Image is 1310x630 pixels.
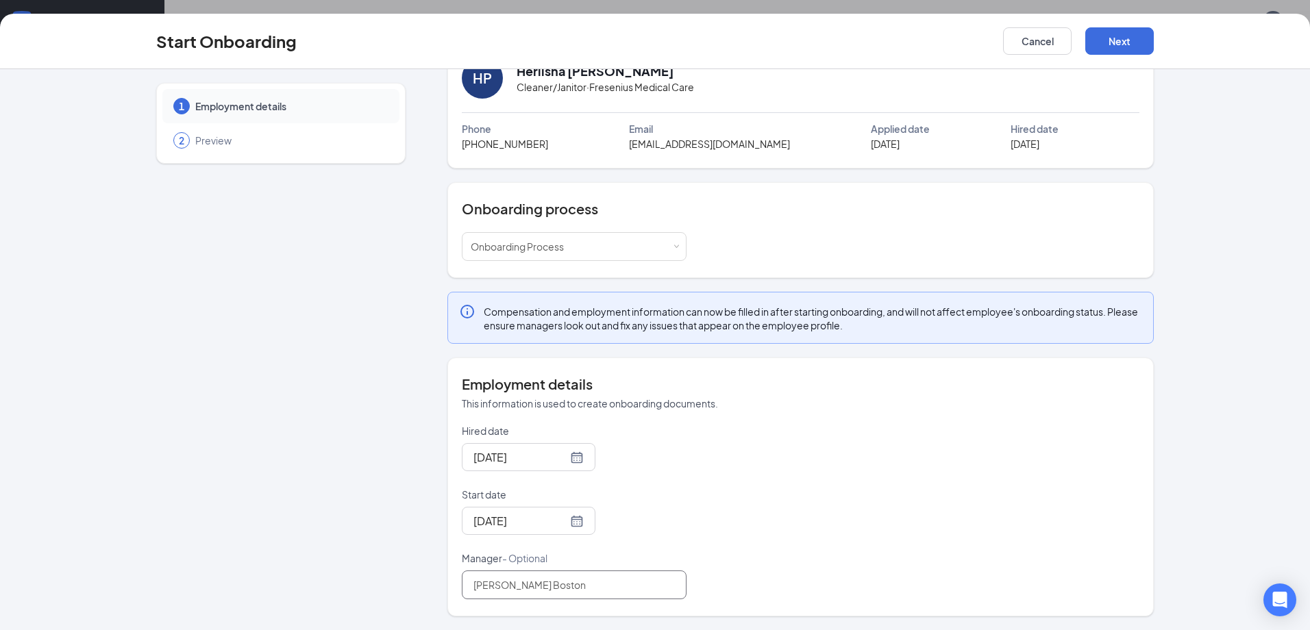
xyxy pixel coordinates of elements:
span: Phone [462,121,491,136]
input: Manager name [462,570,687,599]
span: Cleaner/Janitor · Fresenius Medical Care [517,79,694,94]
span: Compensation and employment information can now be filled in after starting onboarding, and will ... [484,305,1142,332]
span: Preview [195,134,386,147]
div: Open Intercom Messenger [1263,583,1296,616]
p: Start date [462,488,687,501]
h4: Employment details [462,375,1139,394]
span: Hired date [1011,121,1059,136]
button: Next [1085,27,1154,55]
span: 2 [179,134,184,147]
p: Manager [462,551,687,565]
span: Onboarding Process [471,240,564,253]
h3: Start Onboarding [156,29,297,53]
button: Cancel [1003,27,1072,55]
h4: Onboarding process [462,199,1139,218]
p: Hired date [462,424,687,438]
div: HP [473,68,492,88]
span: Email [629,121,653,136]
div: [object Object] [471,233,573,260]
input: Aug 27, 2025 [473,512,567,529]
span: 1 [179,99,184,113]
span: Applied date [871,121,930,136]
span: - Optional [502,552,547,564]
svg: Info [459,303,475,320]
input: Aug 27, 2025 [473,449,567,466]
span: [DATE] [1011,136,1039,151]
span: [DATE] [871,136,900,151]
span: [PHONE_NUMBER] [462,136,548,151]
span: [EMAIL_ADDRESS][DOMAIN_NAME] [629,136,790,151]
span: Employment details [195,99,386,113]
p: This information is used to create onboarding documents. [462,396,1139,410]
h2: Herlisha [PERSON_NAME] [517,62,673,79]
